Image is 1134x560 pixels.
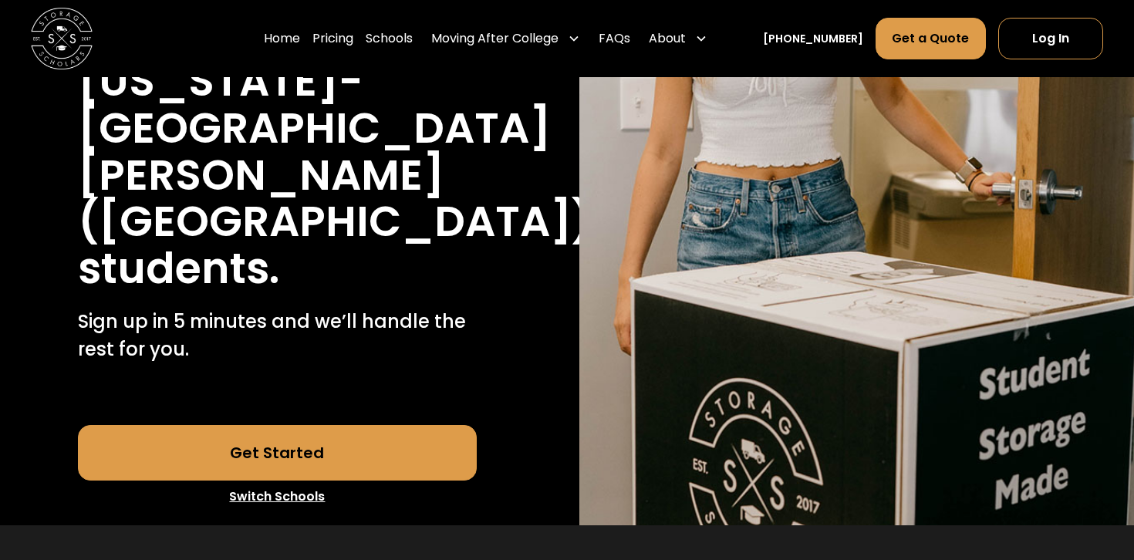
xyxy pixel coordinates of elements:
div: Moving After College [425,17,586,60]
h1: [GEOGRAPHIC_DATA][US_STATE]-[GEOGRAPHIC_DATA][PERSON_NAME] ([GEOGRAPHIC_DATA]) [78,12,592,245]
div: About [643,17,714,60]
a: Home [264,17,300,60]
div: About [649,29,686,48]
div: Moving After College [431,29,559,48]
a: Pricing [312,17,353,60]
a: FAQs [599,17,630,60]
p: Sign up in 5 minutes and we’ll handle the rest for you. [78,308,478,363]
a: Schools [366,17,413,60]
a: Switch Schools [78,481,478,513]
h1: students. [78,245,279,292]
img: Storage Scholars main logo [31,8,93,69]
a: [PHONE_NUMBER] [763,31,863,47]
a: Get Started [78,425,478,481]
a: Log In [998,18,1103,59]
a: Get a Quote [876,18,985,59]
a: home [31,8,93,69]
